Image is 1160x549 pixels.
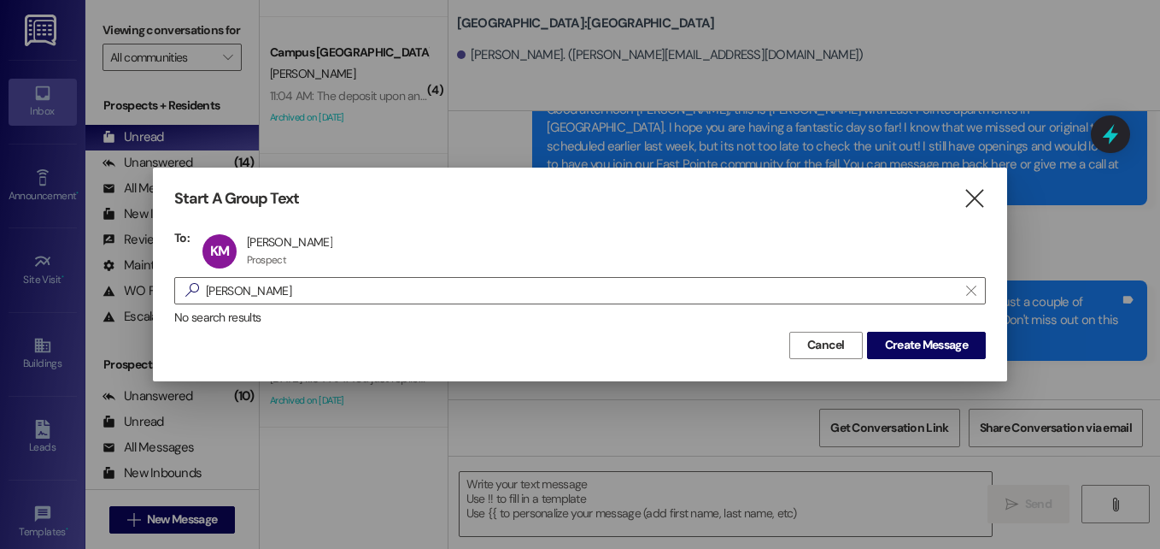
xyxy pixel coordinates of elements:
[958,278,985,304] button: Clear text
[247,253,286,267] div: Prospect
[807,336,845,354] span: Cancel
[867,332,986,359] button: Create Message
[179,281,206,299] i: 
[174,309,986,327] div: No search results
[789,332,863,359] button: Cancel
[174,189,299,209] h3: Start A Group Text
[247,234,332,250] div: [PERSON_NAME]
[963,190,986,208] i: 
[885,336,968,354] span: Create Message
[210,242,229,260] span: KM
[206,279,958,303] input: Search for any contact or apartment
[174,230,190,245] h3: To:
[966,284,975,298] i: 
